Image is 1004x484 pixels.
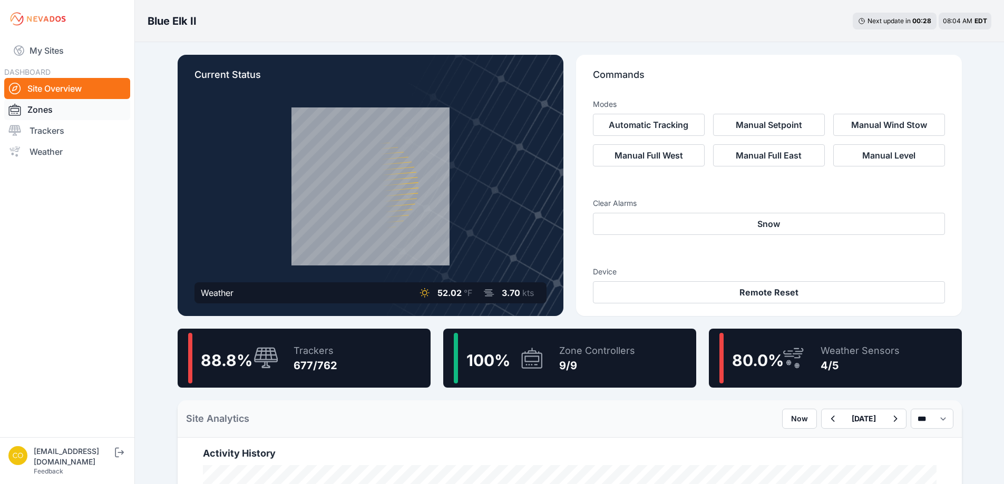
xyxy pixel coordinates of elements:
[732,351,784,370] span: 80.0 %
[201,287,233,299] div: Weather
[593,281,945,303] button: Remote Reset
[821,358,900,373] div: 4/5
[559,358,635,373] div: 9/9
[148,7,197,35] nav: Breadcrumb
[294,358,337,373] div: 677/762
[8,446,27,465] img: controlroomoperator@invenergy.com
[713,114,825,136] button: Manual Setpoint
[974,17,987,25] span: EDT
[593,213,945,235] button: Snow
[833,114,945,136] button: Manual Wind Stow
[201,351,252,370] span: 88.8 %
[559,343,635,358] div: Zone Controllers
[593,67,945,91] p: Commands
[4,141,130,162] a: Weather
[464,288,472,298] span: °F
[833,144,945,166] button: Manual Level
[466,351,510,370] span: 100 %
[593,198,945,209] h3: Clear Alarms
[593,144,705,166] button: Manual Full West
[522,288,534,298] span: kts
[186,411,249,426] h2: Site Analytics
[203,446,937,461] h2: Activity History
[867,17,911,25] span: Next update in
[4,99,130,120] a: Zones
[4,78,130,99] a: Site Overview
[294,343,337,358] div: Trackers
[713,144,825,166] button: Manual Full East
[148,14,197,28] h3: Blue Elk II
[821,343,900,358] div: Weather Sensors
[782,409,817,429] button: Now
[912,17,931,25] div: 00 : 28
[443,329,696,388] a: 100%Zone Controllers9/9
[4,67,51,76] span: DASHBOARD
[593,114,705,136] button: Automatic Tracking
[8,11,67,27] img: Nevados
[709,329,962,388] a: 80.0%Weather Sensors4/5
[4,120,130,141] a: Trackers
[34,467,63,475] a: Feedback
[4,38,130,63] a: My Sites
[34,446,113,467] div: [EMAIL_ADDRESS][DOMAIN_NAME]
[437,288,462,298] span: 52.02
[593,99,617,110] h3: Modes
[194,67,547,91] p: Current Status
[178,329,431,388] a: 88.8%Trackers677/762
[593,266,945,277] h3: Device
[502,288,520,298] span: 3.70
[843,409,884,428] button: [DATE]
[943,17,972,25] span: 08:04 AM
